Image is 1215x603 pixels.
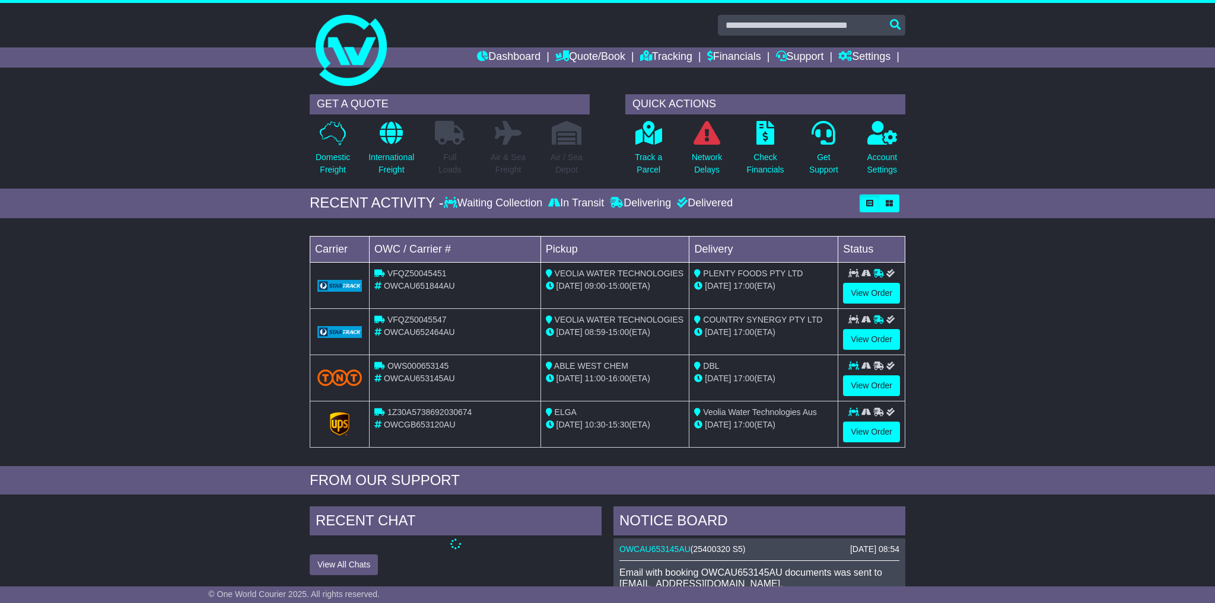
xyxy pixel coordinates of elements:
[705,374,731,383] span: [DATE]
[546,280,685,292] div: - (ETA)
[384,281,455,291] span: OWCAU651844AU
[310,472,905,489] div: FROM OUR SUPPORT
[733,420,754,429] span: 17:00
[330,412,350,436] img: GetCarrierServiceLogo
[387,315,447,324] span: VFQZ50045547
[733,281,754,291] span: 17:00
[384,327,455,337] span: OWCAU652464AU
[707,47,761,68] a: Financials
[585,420,606,429] span: 10:30
[545,197,607,210] div: In Transit
[585,374,606,383] span: 11:00
[317,280,362,292] img: GetCarrierServiceLogo
[585,281,606,291] span: 09:00
[867,151,898,176] p: Account Settings
[555,315,684,324] span: VEOLIA WATER TECHNOLOGIES
[843,422,900,442] a: View Order
[705,327,731,337] span: [DATE]
[838,47,890,68] a: Settings
[689,236,838,262] td: Delivery
[608,327,629,337] span: 15:00
[733,374,754,383] span: 17:00
[635,151,662,176] p: Track a Parcel
[776,47,824,68] a: Support
[384,420,456,429] span: OWCGB653120AU
[551,151,583,176] p: Air / Sea Depot
[316,151,350,176] p: Domestic Freight
[691,120,723,183] a: NetworkDelays
[640,47,692,68] a: Tracking
[546,326,685,339] div: - (ETA)
[625,94,905,114] div: QUICK ACTIONS
[387,269,447,278] span: VFQZ50045451
[705,420,731,429] span: [DATE]
[694,419,833,431] div: (ETA)
[703,315,822,324] span: COUNTRY SYNERGY PTY LTD
[619,544,899,554] div: ( )
[694,372,833,385] div: (ETA)
[705,281,731,291] span: [DATE]
[384,374,455,383] span: OWCAU653145AU
[370,236,541,262] td: OWC / Carrier #
[546,372,685,385] div: - (ETA)
[619,567,899,589] p: Email with booking OWCAU653145AU documents was sent to [EMAIL_ADDRESS][DOMAIN_NAME].
[368,151,414,176] p: International Freight
[555,407,577,417] span: ELGA
[809,151,838,176] p: Get Support
[387,407,472,417] span: 1Z30A5738692030674
[368,120,415,183] a: InternationalFreight
[546,419,685,431] div: - (ETA)
[608,420,629,429] span: 15:30
[435,151,465,176] p: Full Loads
[608,281,629,291] span: 15:00
[843,375,900,396] a: View Order
[491,151,526,176] p: Air & Sea Freight
[585,327,606,337] span: 08:59
[556,374,583,383] span: [DATE]
[208,589,380,599] span: © One World Courier 2025. All rights reserved.
[809,120,839,183] a: GetSupport
[444,197,545,210] div: Waiting Collection
[608,374,629,383] span: 16:00
[310,506,602,538] div: RECENT CHAT
[747,151,784,176] p: Check Financials
[556,327,583,337] span: [DATE]
[556,281,583,291] span: [DATE]
[310,194,444,212] div: RECENT ACTIVITY -
[850,544,899,554] div: [DATE] 08:54
[556,420,583,429] span: [DATE]
[555,269,684,278] span: VEOLIA WATER TECHNOLOGIES
[674,197,733,210] div: Delivered
[703,407,816,417] span: Veolia Water Technologies Aus
[746,120,785,183] a: CheckFinancials
[703,269,803,278] span: PLENTY FOODS PTY LTD
[555,47,625,68] a: Quote/Book
[310,236,370,262] td: Carrier
[310,94,590,114] div: GET A QUOTE
[733,327,754,337] span: 17:00
[317,369,362,385] img: TNT_Domestic.png
[838,236,905,262] td: Status
[554,361,628,371] span: ABLE WEST CHEM
[867,120,898,183] a: AccountSettings
[703,361,719,371] span: DBL
[694,280,833,292] div: (ETA)
[317,326,362,338] img: GetCarrierServiceLogo
[692,151,722,176] p: Network Delays
[387,361,449,371] span: OWS000653145
[634,120,663,183] a: Track aParcel
[540,236,689,262] td: Pickup
[694,544,743,554] span: 25400320 S5
[477,47,540,68] a: Dashboard
[843,283,900,304] a: View Order
[694,326,833,339] div: (ETA)
[315,120,351,183] a: DomesticFreight
[613,506,905,538] div: NOTICE BOARD
[843,329,900,350] a: View Order
[310,554,378,575] button: View All Chats
[619,544,691,554] a: OWCAU653145AU
[607,197,674,210] div: Delivering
